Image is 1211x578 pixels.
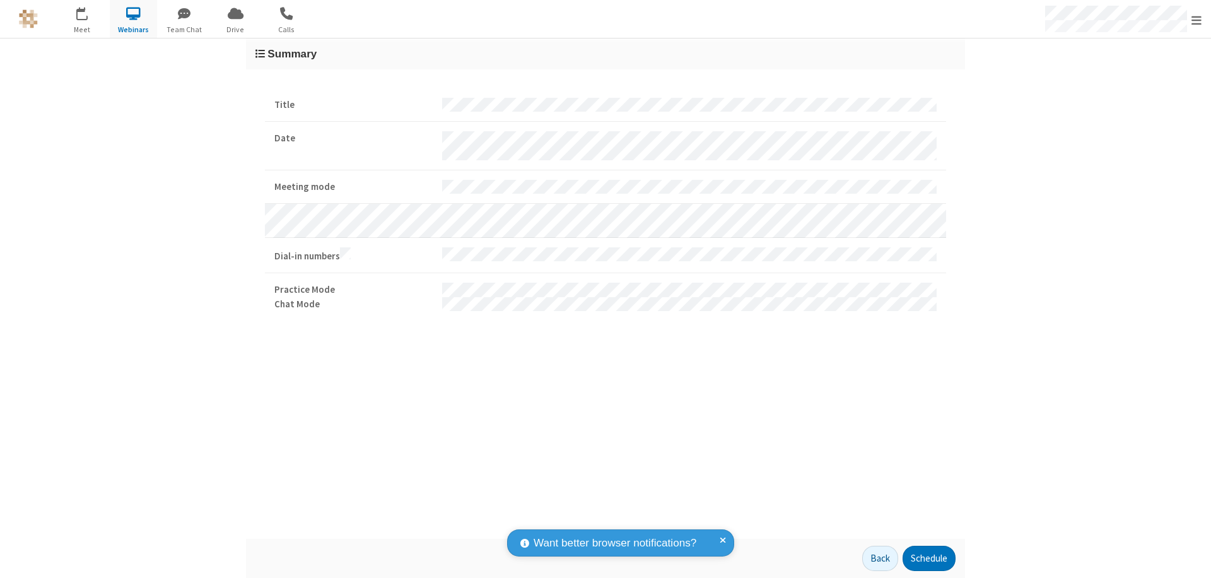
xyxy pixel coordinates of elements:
button: Schedule [903,546,956,571]
strong: Dial-in numbers [274,247,433,264]
span: Want better browser notifications? [534,535,696,551]
strong: Title [274,98,433,112]
div: 8 [85,7,93,16]
strong: Chat Mode [274,297,433,312]
span: Summary [267,47,317,60]
span: Webinars [110,24,157,35]
span: Team Chat [161,24,208,35]
strong: Date [274,131,433,146]
strong: Meeting mode [274,180,433,194]
strong: Practice Mode [274,283,433,297]
span: Drive [212,24,259,35]
span: Calls [263,24,310,35]
button: Back [862,546,898,571]
img: QA Selenium DO NOT DELETE OR CHANGE [19,9,38,28]
span: Meet [59,24,106,35]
